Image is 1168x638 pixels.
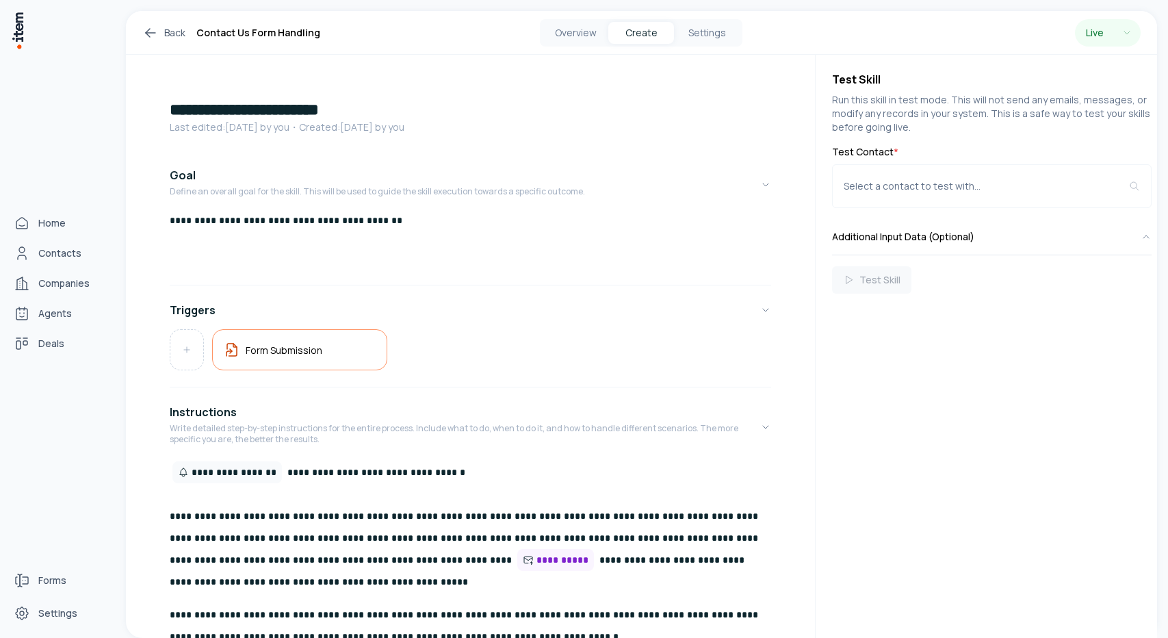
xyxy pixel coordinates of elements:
[8,209,112,237] a: Home
[246,344,322,357] h5: Form Submission
[170,404,237,420] h4: Instructions
[38,607,77,620] span: Settings
[38,216,66,230] span: Home
[543,22,608,44] button: Overview
[832,93,1152,134] p: Run this skill in test mode. This will not send any emails, messages, or modify any records in yo...
[170,423,760,445] p: Write detailed step-by-step instructions for the entire process. Include what to do, when to do i...
[832,145,1152,159] label: Test Contact
[844,179,1129,193] div: Select a contact to test with...
[170,291,771,329] button: Triggers
[8,330,112,357] a: deals
[8,270,112,297] a: Companies
[196,25,320,41] h1: Contact Us Form Handling
[170,167,196,183] h4: Goal
[170,156,771,214] button: GoalDefine an overall goal for the skill. This will be used to guide the skill execution towards ...
[142,25,185,41] a: Back
[8,240,112,267] a: Contacts
[608,22,674,44] button: Create
[674,22,740,44] button: Settings
[170,302,216,318] h4: Triggers
[832,71,1152,88] h4: Test Skill
[8,300,112,327] a: Agents
[38,307,72,320] span: Agents
[8,600,112,627] a: Settings
[38,277,90,290] span: Companies
[8,567,112,594] a: Forms
[38,246,81,260] span: Contacts
[170,329,771,381] div: Triggers
[38,337,64,350] span: Deals
[170,393,771,461] button: InstructionsWrite detailed step-by-step instructions for the entire process. Include what to do, ...
[170,186,585,197] p: Define an overall goal for the skill. This will be used to guide the skill execution towards a sp...
[170,214,771,279] div: GoalDefine an overall goal for the skill. This will be used to guide the skill execution towards ...
[11,11,25,50] img: Item Brain Logo
[38,574,66,587] span: Forms
[170,120,771,134] p: Last edited: [DATE] by you ・Created: [DATE] by you
[832,219,1152,255] button: Additional Input Data (Optional)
